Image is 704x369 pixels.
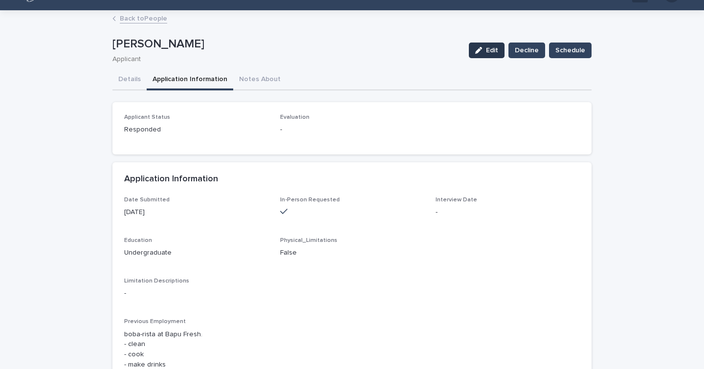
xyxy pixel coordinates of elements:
[124,238,152,243] span: Education
[280,238,337,243] span: Physical_Limitations
[280,197,340,203] span: In-Person Requested
[555,45,585,55] span: Schedule
[486,47,498,54] span: Edit
[469,43,505,58] button: Edit
[549,43,592,58] button: Schedule
[124,114,170,120] span: Applicant Status
[436,197,477,203] span: Interview Date
[124,248,268,258] p: Undergraduate
[124,319,186,325] span: Previous Employment
[436,207,580,217] p: -
[147,70,233,90] button: Application Information
[112,70,147,90] button: Details
[112,37,461,51] p: [PERSON_NAME]
[124,278,189,284] span: Limitation Descriptions
[280,248,424,258] p: False
[112,55,457,64] p: Applicant
[515,45,539,55] span: Decline
[124,125,268,135] p: Responded
[280,114,309,120] span: Evaluation
[120,12,167,23] a: Back toPeople
[124,207,268,217] p: [DATE]
[124,288,580,299] p: -
[508,43,545,58] button: Decline
[280,125,424,135] p: -
[124,174,218,185] h2: Application Information
[233,70,286,90] button: Notes About
[124,197,170,203] span: Date Submitted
